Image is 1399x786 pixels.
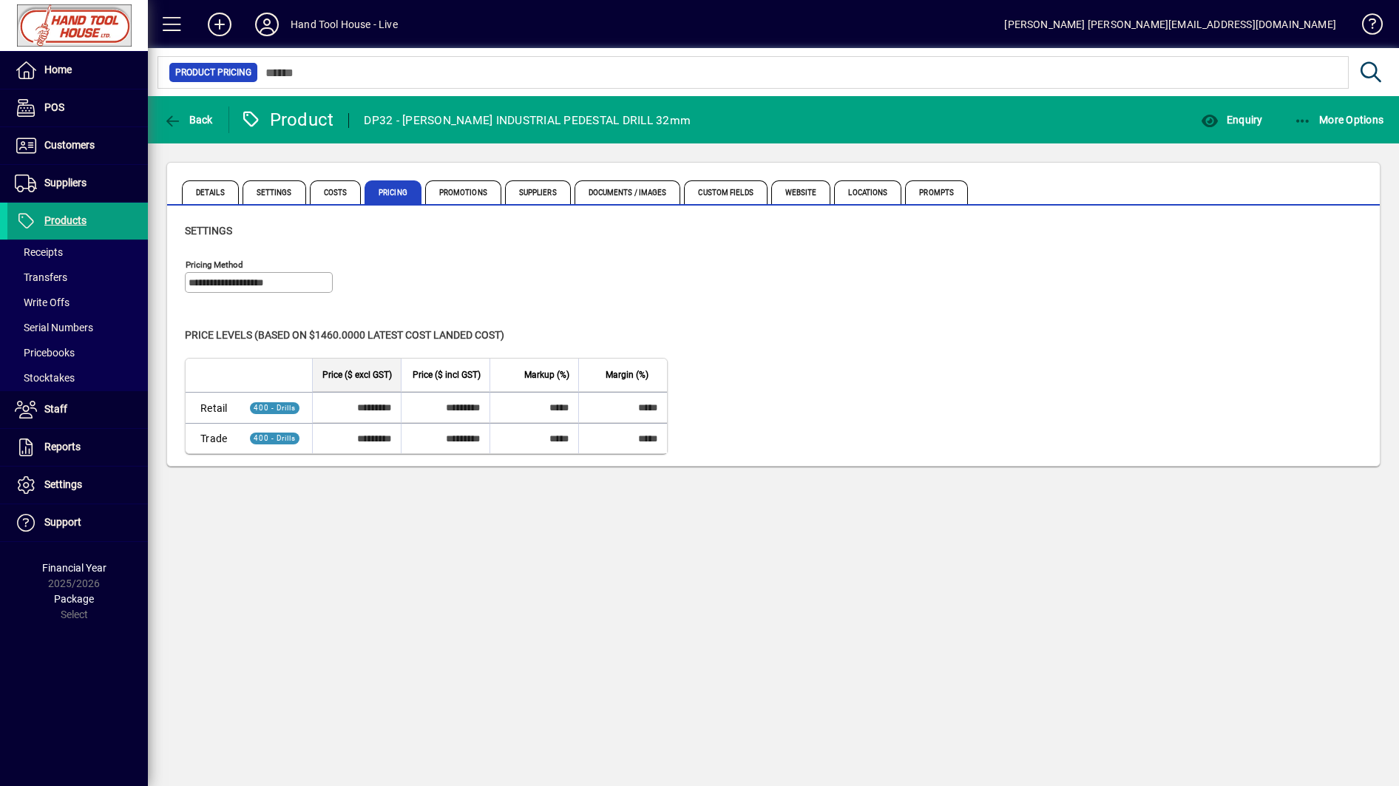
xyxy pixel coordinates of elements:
a: Serial Numbers [7,315,148,340]
a: Support [7,504,148,541]
span: Promotions [425,180,501,204]
span: Transfers [15,271,67,283]
a: Settings [7,467,148,504]
span: Prompts [905,180,968,204]
span: Documents / Images [575,180,681,204]
span: Customers [44,139,95,151]
span: Products [44,214,87,226]
span: Receipts [15,246,63,258]
a: Reports [7,429,148,466]
span: Pricing [365,180,421,204]
span: Support [44,516,81,528]
a: Knowledge Base [1351,3,1381,51]
td: Retail [186,392,237,423]
button: Back [160,106,217,133]
span: 400 - Drills [254,434,296,442]
a: Pricebooks [7,340,148,365]
span: Settings [44,478,82,490]
div: Product [240,108,334,132]
span: Settings [243,180,306,204]
span: Markup (%) [524,367,569,383]
span: Details [182,180,239,204]
span: Settings [185,225,232,237]
mat-label: Pricing method [186,260,243,270]
span: Reports [44,441,81,453]
span: Margin (%) [606,367,648,383]
span: Price levels (based on $1460.0000 Latest cost landed cost) [185,329,504,341]
button: Enquiry [1197,106,1266,133]
div: DP32 - [PERSON_NAME] INDUSTRIAL PEDESTAL DRILL 32mm [364,109,691,132]
span: Write Offs [15,297,70,308]
span: Financial Year [42,562,106,574]
span: Custom Fields [684,180,767,204]
a: Stocktakes [7,365,148,390]
span: Suppliers [505,180,571,204]
a: POS [7,89,148,126]
span: Staff [44,403,67,415]
span: Back [163,114,213,126]
span: Pricebooks [15,347,75,359]
span: Serial Numbers [15,322,93,333]
a: Receipts [7,240,148,265]
a: Suppliers [7,165,148,202]
span: 400 - Drills [254,404,296,412]
a: Transfers [7,265,148,290]
span: Price ($ excl GST) [322,367,392,383]
td: Trade [186,423,237,453]
span: Home [44,64,72,75]
span: Price ($ incl GST) [413,367,481,383]
a: Staff [7,391,148,428]
span: Costs [310,180,362,204]
app-page-header-button: Back [148,106,229,133]
button: More Options [1290,106,1388,133]
span: Package [54,593,94,605]
a: Customers [7,127,148,164]
a: Home [7,52,148,89]
button: Profile [243,11,291,38]
button: Add [196,11,243,38]
span: Website [771,180,831,204]
span: Locations [834,180,901,204]
span: Suppliers [44,177,87,189]
span: More Options [1294,114,1384,126]
div: [PERSON_NAME] [PERSON_NAME][EMAIL_ADDRESS][DOMAIN_NAME] [1004,13,1336,36]
span: Product Pricing [175,65,251,80]
span: POS [44,101,64,113]
div: Hand Tool House - Live [291,13,398,36]
span: Stocktakes [15,372,75,384]
span: Enquiry [1201,114,1262,126]
a: Write Offs [7,290,148,315]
